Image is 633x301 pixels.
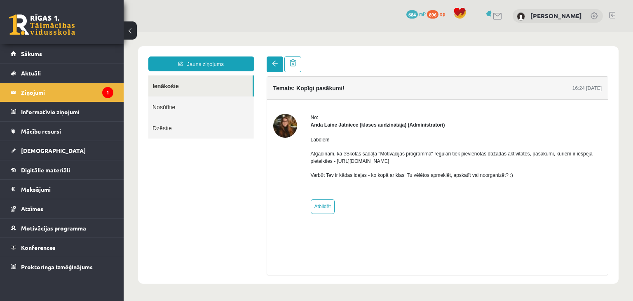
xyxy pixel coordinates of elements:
[25,65,130,86] a: Nosūtītie
[11,83,113,102] a: Ziņojumi1
[187,82,478,89] div: No:
[21,263,93,270] span: Proktoringa izmēģinājums
[25,86,130,107] a: Dzēstie
[11,44,113,63] a: Sākums
[25,25,131,40] a: Jauns ziņojums
[21,147,86,154] span: [DEMOGRAPHIC_DATA]
[21,244,56,251] span: Konferences
[440,10,445,17] span: xp
[11,219,113,238] a: Motivācijas programma
[150,53,221,60] h4: Temats: Kopīgi pasākumi!
[406,10,426,17] a: 684 mP
[187,90,321,96] strong: Anda Laine Jātniece (klases audzinātāja) (Administratori)
[11,102,113,121] a: Informatīvie ziņojumi
[11,141,113,160] a: [DEMOGRAPHIC_DATA]
[21,83,113,102] legend: Ziņojumi
[9,14,75,35] a: Rīgas 1. Tālmācības vidusskola
[11,257,113,276] a: Proktoringa izmēģinājums
[187,167,211,182] a: Atbildēt
[530,12,582,20] a: [PERSON_NAME]
[102,87,113,98] i: 1
[21,69,41,77] span: Aktuāli
[21,180,113,199] legend: Maksājumi
[449,53,478,60] div: 16:24 [DATE]
[11,238,113,257] a: Konferences
[21,224,86,232] span: Motivācijas programma
[11,160,113,179] a: Digitālie materiāli
[150,82,173,106] img: Anda Laine Jātniece (klases audzinātāja)
[21,205,43,212] span: Atzīmes
[21,50,42,57] span: Sākums
[187,140,478,147] p: Varbūt Tev ir kādas idejas - ko kopā ar klasi Tu vēlētos apmeklēt, apskatīt vai noorganizēt? :)
[11,63,113,82] a: Aktuāli
[427,10,449,17] a: 896 xp
[21,127,61,135] span: Mācību resursi
[21,102,113,121] legend: Informatīvie ziņojumi
[21,166,70,174] span: Digitālie materiāli
[25,44,129,65] a: Ienākošie
[11,122,113,141] a: Mācību resursi
[419,10,426,17] span: mP
[11,180,113,199] a: Maksājumi
[427,10,438,19] span: 896
[187,118,478,133] p: Atgādinām, ka eSkolas sadaļā "Motivācijas programma" regulāri tiek pievienotas dažādas aktivitāte...
[11,199,113,218] a: Atzīmes
[517,12,525,21] img: Angelisa Kuzņecova
[406,10,418,19] span: 684
[187,104,478,112] p: Labdien!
